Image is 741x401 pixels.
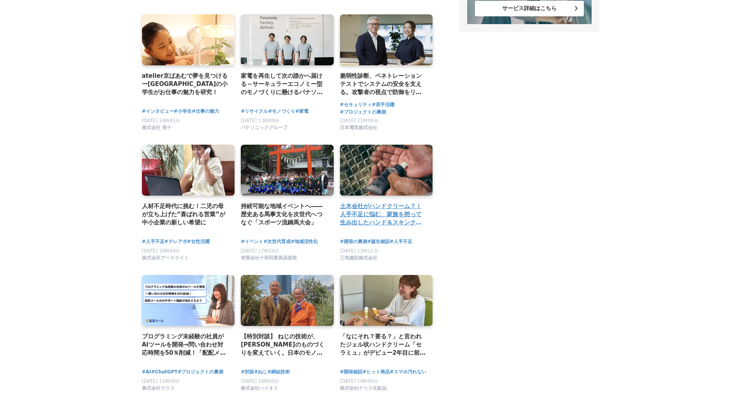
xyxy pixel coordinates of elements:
a: #インタビュー [142,108,174,115]
a: #ヒット商品 [363,368,390,376]
a: #地域活性化 [291,238,318,245]
a: #人手不足 [390,238,412,245]
a: 三気建設株式会社 [340,257,377,263]
span: [DATE] 10時00分 [340,378,378,384]
a: #開発の裏側 [340,238,367,245]
a: #ChatGPT [151,368,177,376]
span: [DATE] 12時21分 [340,248,378,254]
a: #ねじ [254,368,267,376]
a: #次世代育成 [263,238,291,245]
a: 土木会社がハンドクリーム？！人手不足に悩む、家族を想って生み出したハンド＆スキンクリームの開発秘話 【主守手（[PERSON_NAME]）ハンド＆スキンクリーム】 [340,202,427,227]
a: #リサイクル [241,108,268,115]
a: 有限会社十和田乗馬倶楽部 [241,257,297,263]
a: 株式会社 美十 [142,127,172,132]
span: 株式会社ラクス [142,385,175,392]
a: #スマホ汚れない [390,368,426,376]
a: プログラミング未経験の社員がAIツールを開発→問い合わせ対応時間を50％削減！「配配メール」のAIサポート機能が誕生するまで [142,332,229,357]
span: 三気建設株式会社 [340,255,377,261]
a: #人手不足 [142,238,165,245]
span: パナソニックグループ [241,124,287,131]
a: 株式会社アースライト [142,257,189,263]
span: 株式会社 美十 [142,124,172,131]
span: [DATE] 17時10分 [241,248,279,254]
a: atelier京ばあむで夢を見つけるー[GEOGRAPHIC_DATA]の小学生がお仕事の魅力を研究！ [142,72,229,97]
a: 株式会社ラクス [142,387,175,393]
a: #締結技術 [267,368,290,376]
a: #仕事の魅力 [192,108,219,115]
a: #モノづくり [268,108,295,115]
button: サービス詳細はこちら [475,1,584,16]
span: [DATE] 10時04分 [142,248,180,254]
a: パナソニックグループ [241,127,287,132]
a: 家電を再生して次の誰かへ届ける～サーキュラーエコノミー型のモノづくりに懸けるパナソニックの思い [241,72,328,97]
span: [DATE] 11時00分 [340,118,378,123]
a: 株式会社ハイオス [241,387,278,393]
a: #セキュリティ [340,101,372,109]
span: 有限会社十和田乗馬倶楽部 [241,255,297,261]
a: 「なにそれ？要る？」と言われたジェル状ハンドクリーム「セラミュ」がデビュー2年目に前年比4倍以上売れた意外な理由 [340,332,427,357]
a: 【特別対談】 ねじの技術が、[PERSON_NAME]のものづくりを変えていく。日本のモノづくりに今必要なのは“イノベーション” [241,332,328,357]
a: #イベント [241,238,263,245]
a: #女性活躍 [187,238,210,245]
a: #対談 [241,368,254,376]
a: 持続可能な地域イベントへ――歴史ある馬事文化を次世代へつなぐ「スポーツ流鏑馬大会」 [241,202,328,227]
a: #テレアポ [165,238,187,245]
span: 株式会社ナリス化粧品 [340,385,387,392]
span: 株式会社ハイオス [241,385,278,392]
a: #開発秘話 [340,368,363,376]
span: 日本電気株式会社 [340,124,377,131]
a: #誕生秘話 [367,238,390,245]
a: #プロジェクトの裏側 [177,368,223,376]
a: 日本電気株式会社 [340,127,377,132]
a: #若手活躍 [372,101,394,109]
a: #プロジェクトの裏側 [340,109,386,116]
a: #小学生 [174,108,192,115]
span: [DATE] 11時00分 [142,378,180,384]
a: 脆弱性診断、ペネトレーションテストでシステムの安全を支える。攻撃者の視点で防御をリードするNECの「リスクハンティングチーム」 [340,72,427,97]
a: #AI [142,368,151,376]
span: [DATE] 10時00分 [241,378,279,384]
span: [DATE] 16時41分 [142,118,180,123]
a: 人材不足時代に挑む！二児の母が立ち上げた“喜ばれる営業”が中小企業の新しい希望に [142,202,229,227]
a: 株式会社ナリス化粧品 [340,387,387,393]
a: #家電 [295,108,308,115]
span: 株式会社アースライト [142,255,189,261]
span: [DATE] 13時00分 [241,118,279,123]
